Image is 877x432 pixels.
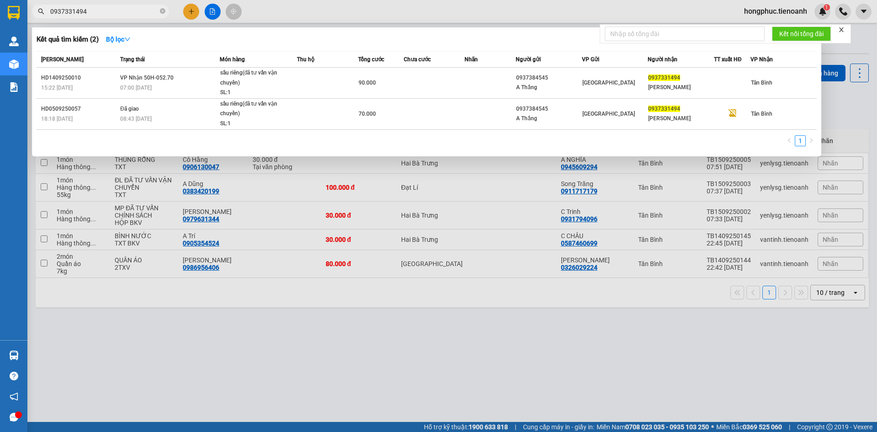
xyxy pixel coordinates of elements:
[806,135,817,146] button: right
[120,75,174,81] span: VP Nhận 50H-052.70
[359,80,376,86] span: 90.000
[605,27,765,41] input: Nhập số tổng đài
[120,85,152,91] span: 07:00 [DATE]
[516,56,541,63] span: Người gửi
[795,136,805,146] a: 1
[648,75,680,81] span: 0937331494
[648,106,680,112] span: 0937331494
[10,372,18,380] span: question-circle
[465,56,478,63] span: Nhãn
[220,99,289,119] div: sầu riêng(đã tư vấn vận chuyển)
[648,83,713,92] div: [PERSON_NAME]
[124,36,131,43] span: down
[50,6,158,16] input: Tìm tên, số ĐT hoặc mã đơn
[99,32,138,47] button: Bộ lọcdown
[516,114,581,123] div: A Thắng
[582,111,635,117] span: [GEOGRAPHIC_DATA]
[582,80,635,86] span: [GEOGRAPHIC_DATA]
[120,56,145,63] span: Trạng thái
[9,82,19,92] img: solution-icon
[160,7,165,16] span: close-circle
[37,35,99,44] h3: Kết quả tìm kiếm ( 2 )
[404,56,431,63] span: Chưa cước
[516,83,581,92] div: A Thắng
[838,27,845,33] span: close
[784,135,795,146] li: Previous Page
[648,114,713,123] div: [PERSON_NAME]
[516,104,581,114] div: 0937384545
[582,56,599,63] span: VP Gửi
[10,413,18,421] span: message
[120,106,139,112] span: Đã giao
[648,56,677,63] span: Người nhận
[359,111,376,117] span: 70.000
[751,111,772,117] span: Tân Bình
[795,135,806,146] li: 1
[38,8,44,15] span: search
[750,56,773,63] span: VP Nhận
[8,6,20,20] img: logo-vxr
[9,351,19,360] img: warehouse-icon
[297,56,314,63] span: Thu hộ
[9,59,19,69] img: warehouse-icon
[120,116,152,122] span: 08:43 [DATE]
[516,73,581,83] div: 0937384545
[220,119,289,129] div: SL: 1
[808,138,814,143] span: right
[772,27,831,41] button: Kết nối tổng đài
[10,392,18,401] span: notification
[220,68,289,88] div: sầu riêng(đã tư vấn vận chuyển)
[41,116,73,122] span: 18:18 [DATE]
[714,56,742,63] span: TT xuất HĐ
[9,37,19,46] img: warehouse-icon
[41,85,73,91] span: 15:22 [DATE]
[220,88,289,98] div: SL: 1
[358,56,384,63] span: Tổng cước
[160,8,165,14] span: close-circle
[220,56,245,63] span: Món hàng
[41,73,117,83] div: HD1409250010
[779,29,824,39] span: Kết nối tổng đài
[784,135,795,146] button: left
[787,138,792,143] span: left
[751,80,772,86] span: Tân Bình
[806,135,817,146] li: Next Page
[41,104,117,114] div: HD0509250057
[106,36,131,43] strong: Bộ lọc
[41,56,84,63] span: [PERSON_NAME]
